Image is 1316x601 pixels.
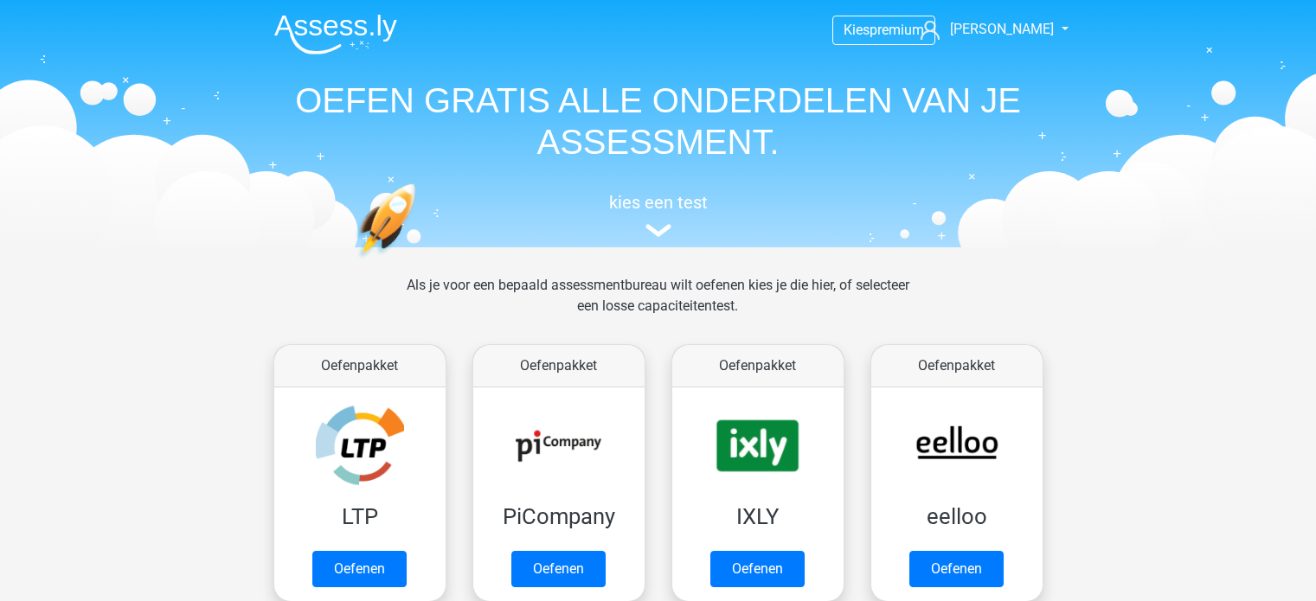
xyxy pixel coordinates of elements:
[710,551,805,587] a: Oefenen
[645,224,671,237] img: assessment
[312,551,407,587] a: Oefenen
[914,19,1056,40] a: [PERSON_NAME]
[356,183,483,340] img: oefenen
[950,21,1054,37] span: [PERSON_NAME]
[260,192,1056,238] a: kies een test
[260,192,1056,213] h5: kies een test
[844,22,870,38] span: Kies
[909,551,1004,587] a: Oefenen
[833,18,934,42] a: Kiespremium
[393,275,923,337] div: Als je voor een bepaald assessmentbureau wilt oefenen kies je die hier, of selecteer een losse ca...
[511,551,606,587] a: Oefenen
[274,14,397,54] img: Assessly
[260,80,1056,163] h1: OEFEN GRATIS ALLE ONDERDELEN VAN JE ASSESSMENT.
[870,22,924,38] span: premium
